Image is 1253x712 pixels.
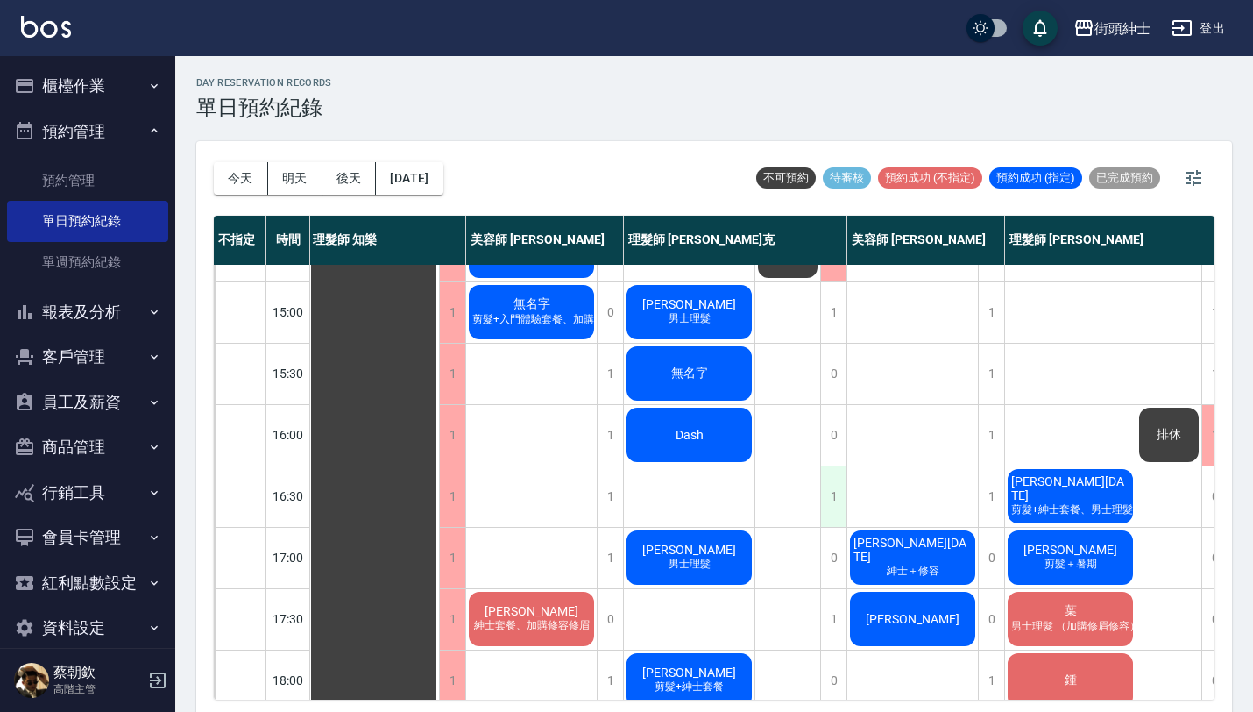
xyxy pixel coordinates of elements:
div: 16:30 [266,466,310,527]
div: 1 [439,282,465,343]
div: 0 [978,589,1004,650]
button: 櫃檯作業 [7,63,168,109]
button: 報表及分析 [7,289,168,335]
span: 男士理髮 （加購修眉修容） [999,619,1135,634]
div: 1 [820,589,846,650]
div: 15:30 [266,343,310,404]
div: 1 [439,344,465,404]
button: 紅利點數設定 [7,560,168,606]
span: [PERSON_NAME] [639,543,740,557]
span: 紳士套餐、加購修容修眉 [471,618,593,633]
div: 1 [439,589,465,650]
div: 0 [597,589,623,650]
div: 1 [978,466,1004,527]
div: 1 [978,282,1004,343]
div: 0 [820,344,846,404]
button: save [1023,11,1058,46]
div: 1 [597,405,623,466]
span: [PERSON_NAME] [862,612,963,626]
div: 1 [978,405,1004,466]
div: 0 [820,651,846,711]
button: 預約管理 [7,109,168,154]
span: Dash [672,428,707,442]
div: 1 [439,466,465,527]
div: 街頭紳士 [1094,18,1150,39]
span: 紳士＋修容 [883,564,943,579]
div: 16:00 [266,404,310,466]
h2: day Reservation records [196,77,332,89]
div: 1 [978,344,1004,404]
div: 1 [597,344,623,404]
a: 單週預約紀錄 [7,242,168,282]
div: 18:00 [266,650,310,711]
img: Person [14,663,49,698]
span: 已完成預約 [1089,170,1160,186]
span: [PERSON_NAME][DATE] [1008,474,1133,502]
div: 0 [820,528,846,588]
button: 後天 [322,162,377,195]
div: 17:00 [266,527,310,588]
button: 登出 [1165,12,1232,45]
img: Logo [21,16,71,38]
button: 資料設定 [7,605,168,651]
div: 0 [597,282,623,343]
span: 無名字 [668,366,711,381]
span: 剪髮＋暑期 [1041,557,1101,572]
a: 預約管理 [7,160,168,201]
span: 剪髮+入門體驗套餐、加購修眉修容 [438,312,609,327]
h3: 單日預約紀錄 [196,96,332,120]
button: 今天 [214,162,268,195]
div: 1 [439,405,465,466]
span: 預約成功 (指定) [989,170,1082,186]
button: 員工及薪資 [7,380,168,425]
span: [PERSON_NAME] [1020,543,1121,557]
span: 無名字 [510,296,554,312]
button: 明天 [268,162,322,195]
div: 理髮師 [PERSON_NAME] [1005,216,1228,265]
div: 美容師 [PERSON_NAME] [847,216,1005,265]
div: 0 [820,405,846,466]
div: 美容師 [PERSON_NAME] [466,216,624,265]
span: [PERSON_NAME][DATE] [850,536,975,564]
div: 0 [978,528,1004,588]
span: 剪髮+紳士套餐 [651,680,727,694]
p: 高階主管 [53,681,143,697]
div: 1 [820,282,846,343]
div: 1 [820,466,846,527]
button: [DATE] [376,162,442,195]
div: 1 [439,651,465,711]
div: 理髮師 [PERSON_NAME]克 [624,216,847,265]
span: [PERSON_NAME] [639,297,740,311]
div: 1 [597,651,623,711]
span: 鍾 [1061,673,1080,688]
span: 預約成功 (不指定) [878,170,982,186]
button: 街頭紳士 [1066,11,1157,46]
div: 1 [978,651,1004,711]
button: 行銷工具 [7,470,168,516]
span: 排休 [1153,427,1185,443]
span: 男士理髮 [665,557,714,572]
div: 1 [439,528,465,588]
span: [PERSON_NAME] [639,666,740,680]
h5: 蔡朝欽 [53,664,143,681]
button: 商品管理 [7,424,168,470]
div: 不指定 [214,216,266,265]
span: 待審核 [823,170,871,186]
span: [PERSON_NAME] [481,604,582,618]
span: 不可預約 [756,170,816,186]
div: 理髮師 知樂 [308,216,466,265]
span: 剪髮+紳士套餐、男士理髮+修眉修容 [973,502,1150,517]
div: 1 [597,466,623,527]
div: 時間 [266,216,310,265]
div: 17:30 [266,588,310,650]
a: 單日預約紀錄 [7,201,168,241]
div: 15:00 [266,281,310,343]
button: 會員卡管理 [7,515,168,560]
div: 1 [597,528,623,588]
span: 男士理髮 [665,311,714,326]
button: 客戶管理 [7,334,168,380]
span: 葉 [1061,603,1080,619]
